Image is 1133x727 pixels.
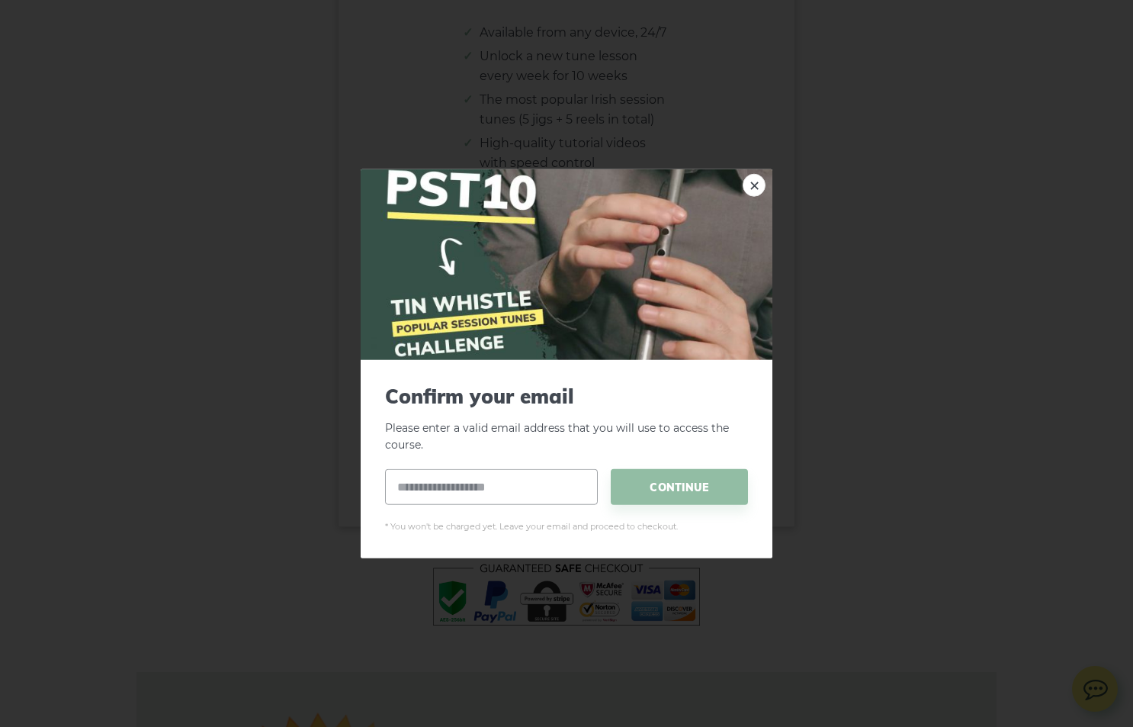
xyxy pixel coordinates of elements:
[385,520,748,534] span: * You won't be charged yet. Leave your email and proceed to checkout.
[611,469,748,505] span: CONTINUE
[361,169,772,359] img: Tin Whistle Improver Course
[385,384,748,407] span: Confirm your email
[385,384,748,454] p: Please enter a valid email address that you will use to access the course.
[743,173,765,196] a: ×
